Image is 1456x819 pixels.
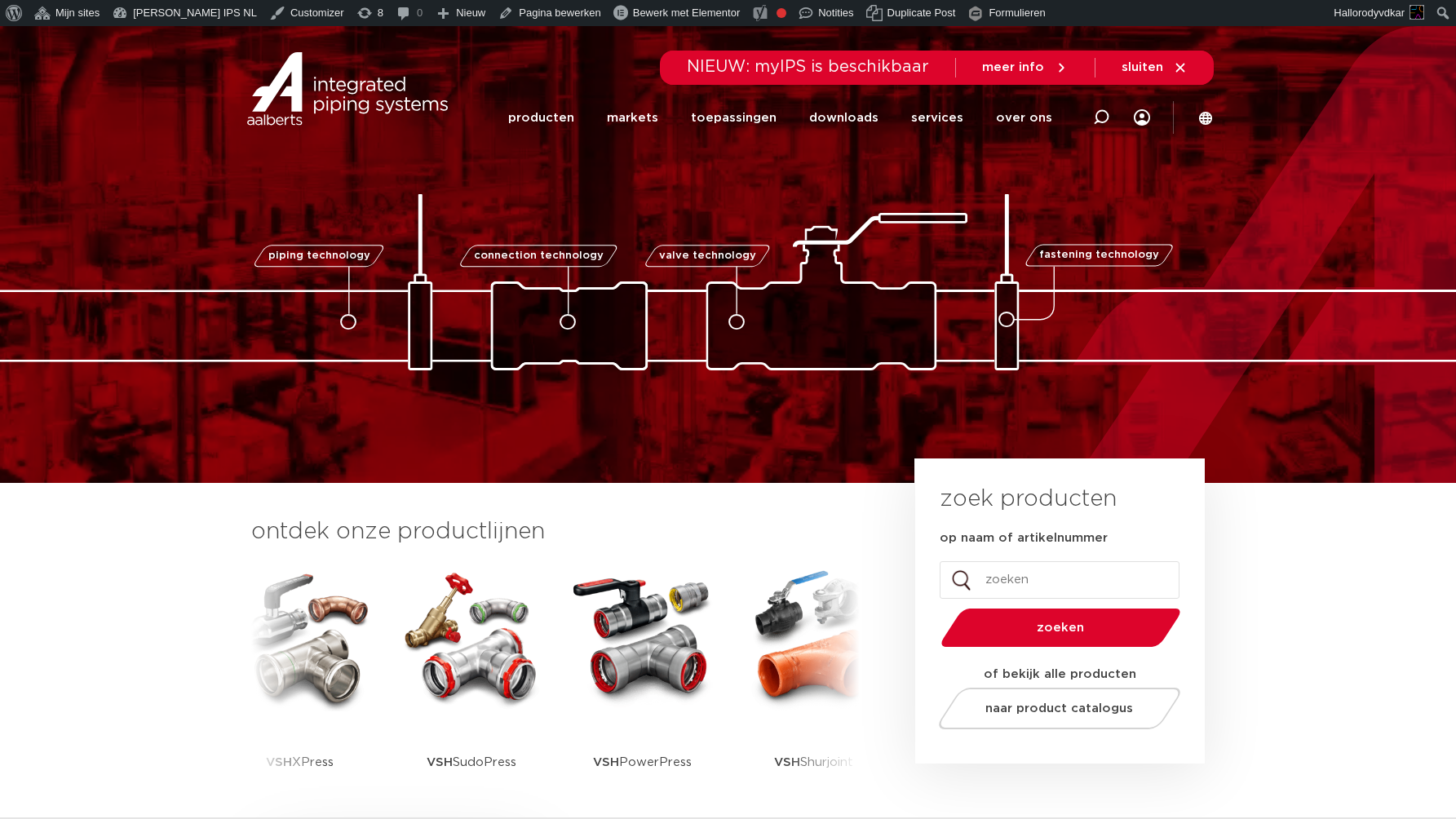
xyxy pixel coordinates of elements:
[398,564,545,813] a: VSHSudoPress
[268,250,370,261] span: piping technology
[607,86,658,149] a: markets
[774,756,800,768] strong: VSH
[266,756,292,768] strong: VSH
[473,250,603,261] span: connection technology
[934,688,1184,729] a: naar product catalogus
[569,564,716,813] a: VSHPowerPress
[985,702,1133,715] span: naar product catalogus
[984,668,1136,680] strong: of bekijk alle producten
[741,564,887,813] a: VSHShurjoint
[593,711,692,813] p: PowerPress
[934,607,1187,649] button: zoeken
[1134,84,1150,151] nav: Menu
[691,86,777,149] a: toepassingen
[227,564,374,813] a: VSHXPress
[251,516,860,548] h3: ontdek onze productlijnen
[1122,61,1163,73] span: sluiten
[687,59,929,75] span: NIEUW: myIPS is beschikbaar
[1358,7,1405,19] span: rodyvdkar
[809,86,878,149] a: downloads
[996,86,1052,149] a: over ons
[774,711,853,813] p: Shurjoint
[1039,250,1159,261] span: fastening technology
[940,483,1117,516] h3: zoek producten
[940,561,1179,599] input: zoeken
[982,60,1069,75] a: meer info
[983,622,1139,634] span: zoeken
[911,86,963,149] a: services
[593,756,619,768] strong: VSH
[777,8,786,18] div: Focus keyphrase niet ingevuld
[508,86,1052,149] nav: Menu
[940,530,1108,547] label: op naam of artikelnummer
[266,711,334,813] p: XPress
[508,86,574,149] a: producten
[427,711,516,813] p: SudoPress
[982,61,1044,73] span: meer info
[633,7,741,19] span: Bewerk met Elementor
[1122,60,1188,75] a: sluiten
[659,250,756,261] span: valve technology
[427,756,453,768] strong: VSH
